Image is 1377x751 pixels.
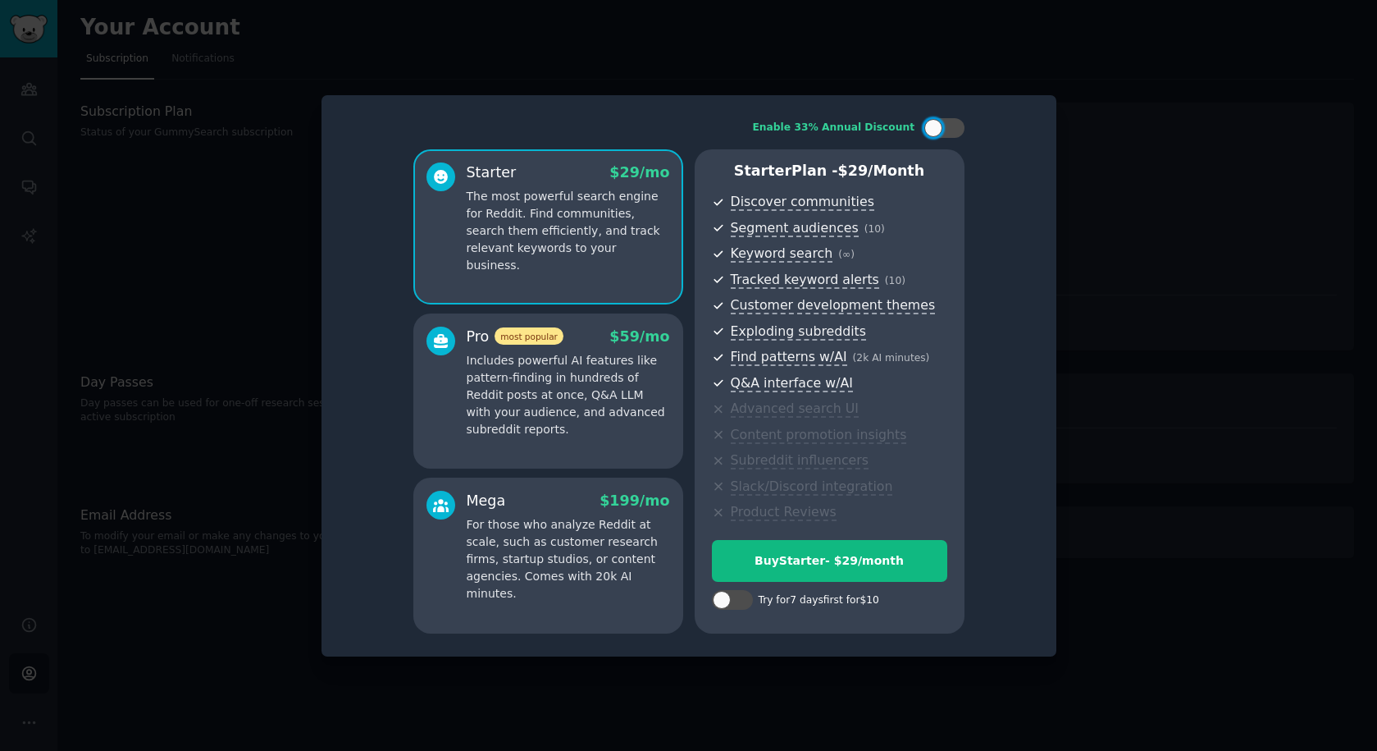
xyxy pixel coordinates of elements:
[731,427,907,444] span: Content promotion insights
[731,504,837,521] span: Product Reviews
[731,401,859,418] span: Advanced search UI
[838,163,925,179] span: $ 29 /month
[731,375,853,392] span: Q&A interface w/AI
[467,163,517,183] div: Starter
[731,323,866,341] span: Exploding subreddits
[609,164,669,181] span: $ 29 /mo
[864,223,885,235] span: ( 10 )
[731,245,833,263] span: Keyword search
[600,492,669,509] span: $ 199 /mo
[838,249,855,260] span: ( ∞ )
[753,121,915,135] div: Enable 33% Annual Discount
[731,349,847,366] span: Find patterns w/AI
[759,593,879,608] div: Try for 7 days first for $10
[731,272,879,289] span: Tracked keyword alerts
[467,188,670,274] p: The most powerful search engine for Reddit. Find communities, search them efficiently, and track ...
[467,327,563,347] div: Pro
[495,327,563,345] span: most popular
[467,352,670,438] p: Includes powerful AI features like pattern-finding in hundreds of Reddit posts at once, Q&A LLM w...
[712,540,947,582] button: BuyStarter- $29/month
[712,161,947,181] p: Starter Plan -
[885,275,905,286] span: ( 10 )
[609,328,669,345] span: $ 59 /mo
[853,352,930,364] span: ( 2k AI minutes )
[731,452,869,469] span: Subreddit influencers
[467,491,506,511] div: Mega
[731,479,893,496] span: Slack/Discord integration
[467,516,670,602] p: For those who analyze Reddit at scale, such as customer research firms, startup studios, or conte...
[731,220,859,237] span: Segment audiences
[731,194,874,211] span: Discover communities
[731,297,936,314] span: Customer development themes
[713,552,946,570] div: Buy Starter - $ 29 /month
